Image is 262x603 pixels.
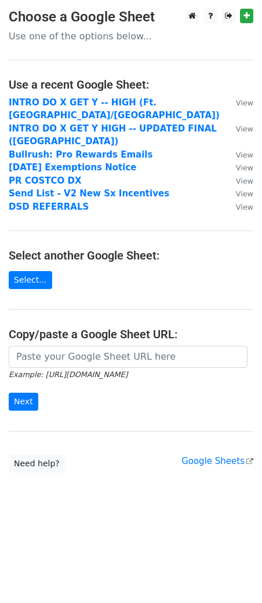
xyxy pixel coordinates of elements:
h4: Use a recent Google Sheet: [9,78,253,92]
a: Select... [9,271,52,289]
small: View [236,163,253,172]
small: View [236,203,253,211]
input: Paste your Google Sheet URL here [9,346,248,368]
a: Need help? [9,455,65,473]
a: View [224,188,253,199]
a: View [224,162,253,173]
a: INTRO DO X GET Y HIGH -- UPDATED FINAL ([GEOGRAPHIC_DATA]) [9,123,217,147]
small: View [236,125,253,133]
a: PR COSTCO DX [9,176,82,186]
small: View [236,98,253,107]
a: Send List - V2 New Sx Incentives [9,188,169,199]
p: Use one of the options below... [9,30,253,42]
small: Example: [URL][DOMAIN_NAME] [9,370,128,379]
small: View [236,189,253,198]
a: View [224,149,253,160]
small: View [236,151,253,159]
h4: Copy/paste a Google Sheet URL: [9,327,253,341]
a: DSD REFERRALS [9,202,89,212]
a: View [224,202,253,212]
input: Next [9,393,38,411]
a: View [224,97,253,108]
h3: Choose a Google Sheet [9,9,253,25]
a: Google Sheets [181,456,253,466]
h4: Select another Google Sheet: [9,248,253,262]
a: INTRO DO X GET Y -- HIGH (Ft. [GEOGRAPHIC_DATA]/[GEOGRAPHIC_DATA]) [9,97,220,121]
a: View [224,123,253,134]
small: View [236,177,253,185]
a: View [224,176,253,186]
a: [DATE] Exemptions Notice [9,162,136,173]
a: Bullrush: Pro Rewards Emails [9,149,152,160]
